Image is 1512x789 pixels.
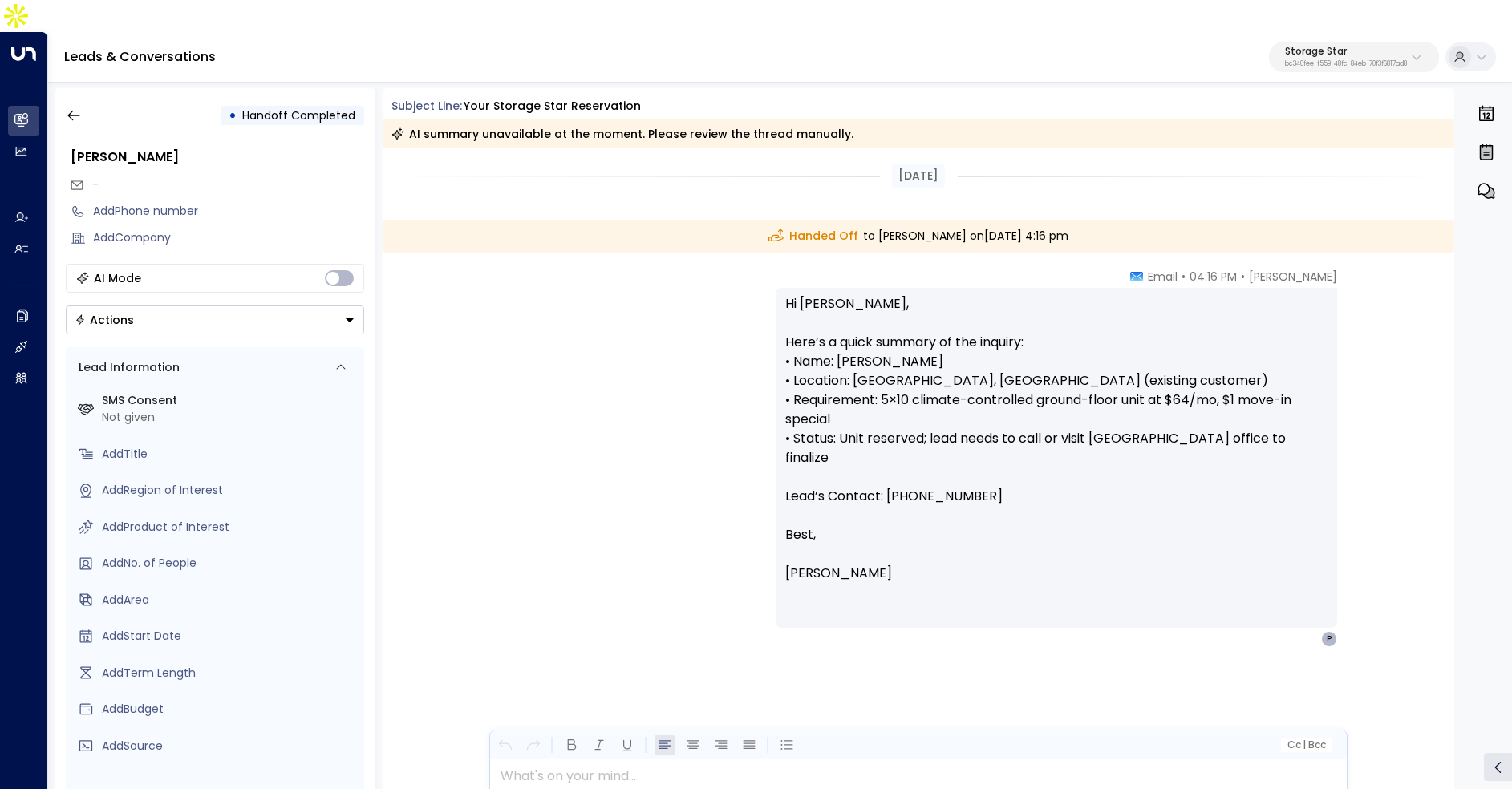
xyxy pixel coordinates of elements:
label: SMS Consent [102,392,358,409]
button: Cc|Bcc [1281,738,1332,753]
span: 04:16 PM [1190,269,1237,285]
span: Handoff Completed [242,107,355,123]
div: Your Storage Star Reservation [464,98,641,115]
button: Storage Starbc340fee-f559-48fc-84eb-70f3f6817ad8 [1269,42,1439,72]
div: AI Mode [94,270,141,286]
div: AddTerm Length [102,665,358,682]
span: • [1241,269,1245,285]
span: Handed Off [768,228,858,245]
div: to [PERSON_NAME] on [DATE] 4:16 pm [383,220,1455,253]
div: AddCompany [93,229,364,246]
span: • [1182,269,1186,285]
div: Lead Information [73,359,180,376]
span: [PERSON_NAME] [1249,269,1337,285]
span: [PERSON_NAME] [785,564,892,583]
span: Cc Bcc [1287,739,1326,751]
div: Not given [102,409,358,426]
button: Undo [495,735,515,755]
div: Actions [75,313,134,327]
p: Hi [PERSON_NAME], Here’s a quick summary of the inquiry: • Name: [PERSON_NAME] • Location: [GEOGR... [785,294,1328,525]
div: AddTitle [102,446,358,463]
img: 120_headshot.jpg [1344,269,1376,301]
span: Subject Line: [391,98,462,114]
div: P [1321,631,1337,647]
span: | [1303,739,1306,751]
p: bc340fee-f559-48fc-84eb-70f3f6817ad8 [1285,61,1407,67]
div: AddArea [102,592,358,609]
a: Leads & Conversations [64,47,216,66]
div: AddProduct of Interest [102,519,358,536]
div: [DATE] [892,164,945,188]
div: AddBudget [102,701,358,718]
span: - [92,176,99,192]
div: AddPhone number [93,203,364,220]
div: AddStart Date [102,628,358,645]
button: Actions [66,305,364,334]
div: AddRegion of Interest [102,482,358,499]
div: AI summary unavailable at the moment. Please review the thread manually. [391,126,853,142]
div: Button group with a nested menu [66,305,364,334]
button: Redo [523,735,543,755]
div: • [229,101,237,130]
div: AddNo. of People [102,555,358,572]
div: AddSource [102,738,358,755]
span: Email [1148,269,1178,285]
div: [PERSON_NAME] [71,148,364,167]
p: Storage Star [1285,47,1407,56]
span: Best, [785,525,816,544]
